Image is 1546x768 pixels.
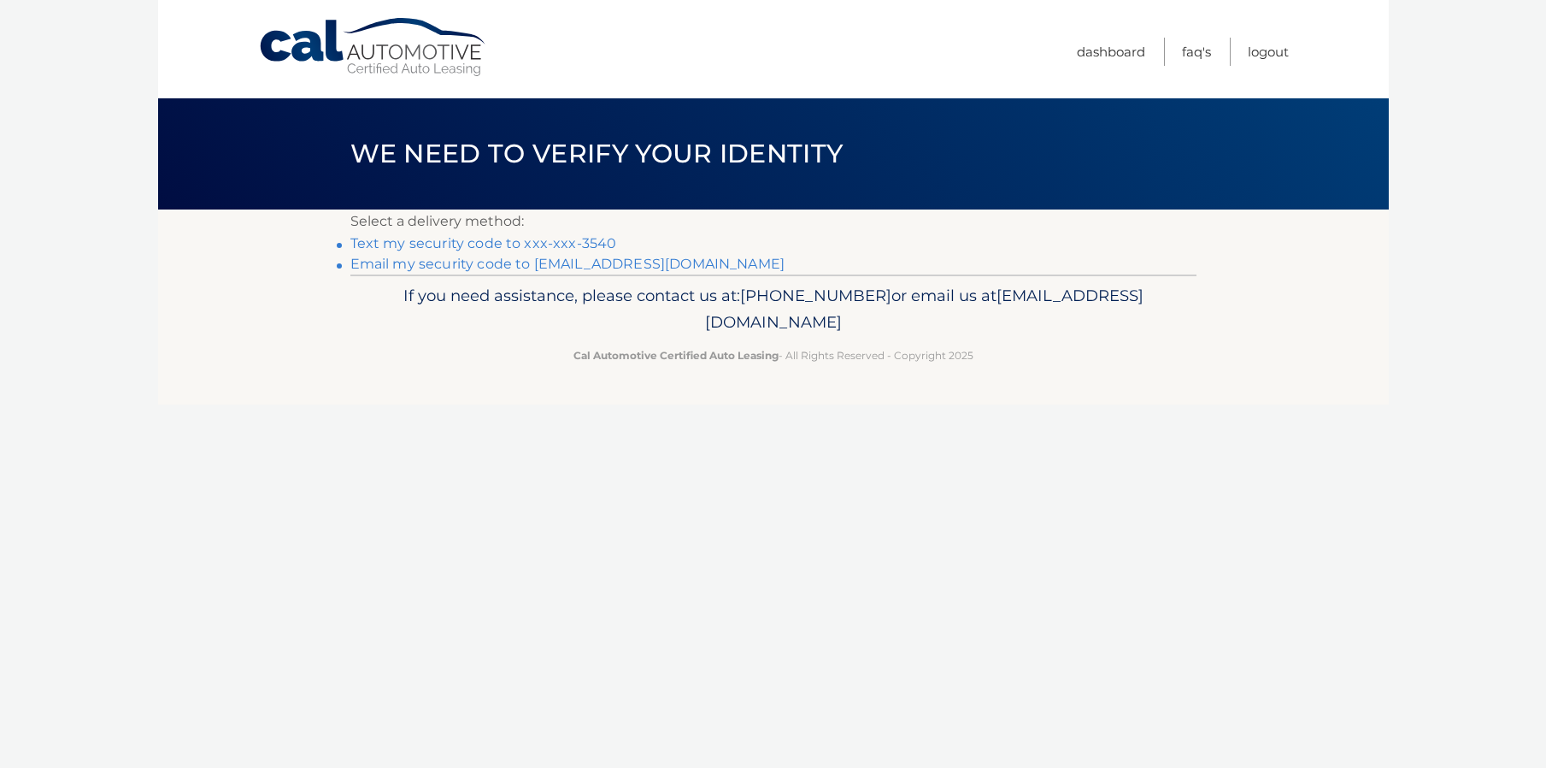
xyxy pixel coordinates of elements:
[740,286,891,305] span: [PHONE_NUMBER]
[350,256,785,272] a: Email my security code to [EMAIL_ADDRESS][DOMAIN_NAME]
[350,210,1196,233] p: Select a delivery method:
[362,282,1185,337] p: If you need assistance, please contact us at: or email us at
[350,138,844,169] span: We need to verify your identity
[1182,38,1211,66] a: FAQ's
[1248,38,1289,66] a: Logout
[258,17,489,78] a: Cal Automotive
[362,346,1185,364] p: - All Rights Reserved - Copyright 2025
[573,349,779,362] strong: Cal Automotive Certified Auto Leasing
[350,235,617,251] a: Text my security code to xxx-xxx-3540
[1077,38,1145,66] a: Dashboard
